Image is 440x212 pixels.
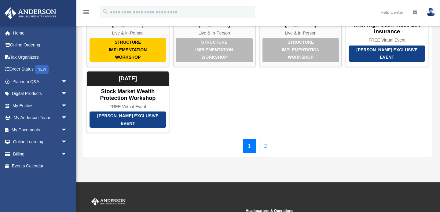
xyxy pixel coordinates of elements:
[87,104,169,109] div: FREE Virtual Event
[90,198,127,206] img: Anderson Advisors Platinum Portal
[82,9,90,16] i: menu
[87,31,169,36] div: Live & In-Person
[174,31,255,36] div: Live & In-Person
[4,124,76,136] a: My Documentsarrow_drop_down
[61,75,73,88] span: arrow_drop_down
[90,111,166,128] div: [PERSON_NAME] Exclusive Event
[3,7,58,19] img: Anderson Advisors Platinum Portal
[4,136,76,148] a: Online Learningarrow_drop_down
[426,8,435,16] img: User Pic
[35,65,49,74] div: NEW
[4,112,76,124] a: My Anderson Teamarrow_drop_down
[90,38,166,62] div: Structure Implementation Workshop
[61,88,73,100] span: arrow_drop_down
[259,139,272,153] a: 2
[349,46,425,62] div: [PERSON_NAME] Exclusive Event
[87,71,169,86] div: [DATE]
[176,38,253,62] div: Structure Implementation Workshop
[61,136,73,148] span: arrow_drop_down
[4,100,76,112] a: My Entitiesarrow_drop_down
[4,88,76,100] a: Digital Productsarrow_drop_down
[260,31,342,36] div: Live & In-Person
[243,139,256,153] a: 1
[61,112,73,124] span: arrow_drop_down
[87,71,169,133] a: [PERSON_NAME] Exclusive Event Stock Market Wealth Protection Workshop FREE Virtual Event [DATE]
[4,63,76,76] a: Order StatusNEW
[4,27,76,39] a: Home
[4,39,76,51] a: Online Ordering
[61,124,73,136] span: arrow_drop_down
[262,38,339,62] div: Structure Implementation Workshop
[4,160,73,172] a: Events Calendar
[4,75,76,88] a: Platinum Q&Aarrow_drop_down
[87,88,169,101] div: Stock Market Wealth Protection Workshop
[346,38,428,43] div: FREE Virtual Event
[61,148,73,160] span: arrow_drop_down
[82,11,90,16] a: menu
[102,8,109,15] i: search
[4,148,76,160] a: Billingarrow_drop_down
[4,51,76,63] a: Tax Organizers
[61,100,73,112] span: arrow_drop_down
